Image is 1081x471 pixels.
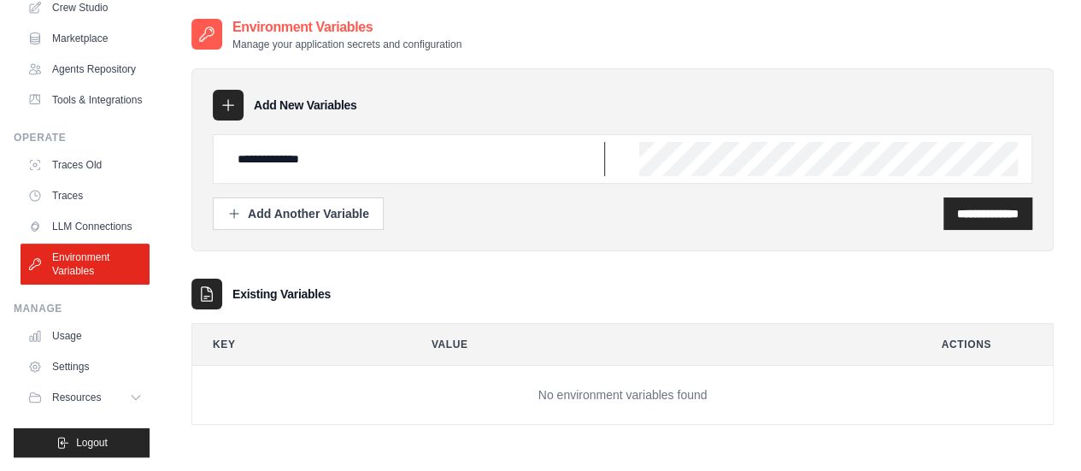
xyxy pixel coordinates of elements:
div: Add Another Variable [227,205,369,222]
a: Marketplace [21,25,150,52]
button: Resources [21,384,150,411]
div: Manage [14,302,150,315]
a: Usage [21,322,150,350]
th: Key [192,324,397,365]
a: Settings [21,353,150,380]
a: Traces [21,182,150,209]
span: Resources [52,391,101,404]
th: Actions [921,324,1054,365]
h3: Add New Variables [254,97,357,114]
a: Tools & Integrations [21,86,150,114]
td: No environment variables found [192,366,1053,425]
a: LLM Connections [21,213,150,240]
a: Agents Repository [21,56,150,83]
h3: Existing Variables [232,286,331,303]
p: Manage your application secrets and configuration [232,38,461,51]
button: Add Another Variable [213,197,384,230]
th: Value [411,324,908,365]
div: Operate [14,131,150,144]
span: Logout [76,436,108,450]
a: Traces Old [21,151,150,179]
a: Environment Variables [21,244,150,285]
button: Logout [14,428,150,457]
h2: Environment Variables [232,17,461,38]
